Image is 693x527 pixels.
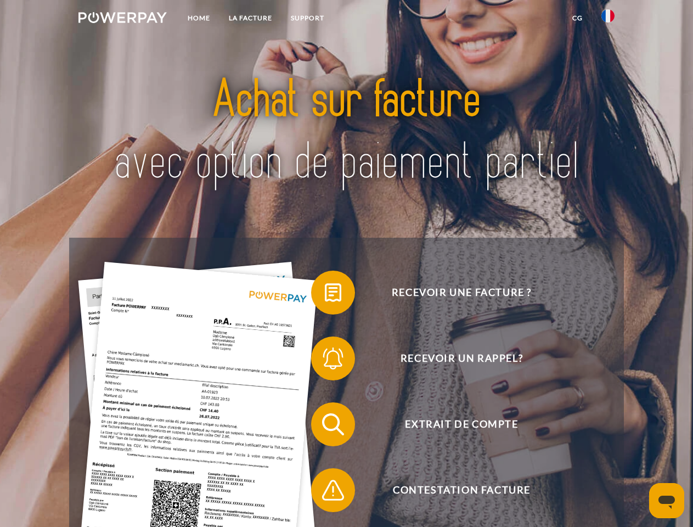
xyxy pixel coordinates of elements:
img: qb_search.svg [319,411,347,438]
a: CG [563,8,592,28]
img: qb_bill.svg [319,279,347,306]
span: Contestation Facture [327,468,596,512]
button: Recevoir un rappel? [311,337,596,380]
img: logo-powerpay-white.svg [78,12,167,23]
span: Extrait de compte [327,402,596,446]
a: LA FACTURE [219,8,281,28]
button: Extrait de compte [311,402,596,446]
img: qb_warning.svg [319,476,347,504]
img: title-powerpay_fr.svg [105,53,588,210]
a: Support [281,8,334,28]
a: Home [178,8,219,28]
img: fr [601,9,615,23]
img: qb_bell.svg [319,345,347,372]
button: Recevoir une facture ? [311,271,596,315]
span: Recevoir un rappel? [327,337,596,380]
button: Contestation Facture [311,468,596,512]
span: Recevoir une facture ? [327,271,596,315]
iframe: Bouton de lancement de la fenêtre de messagerie [649,483,684,518]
